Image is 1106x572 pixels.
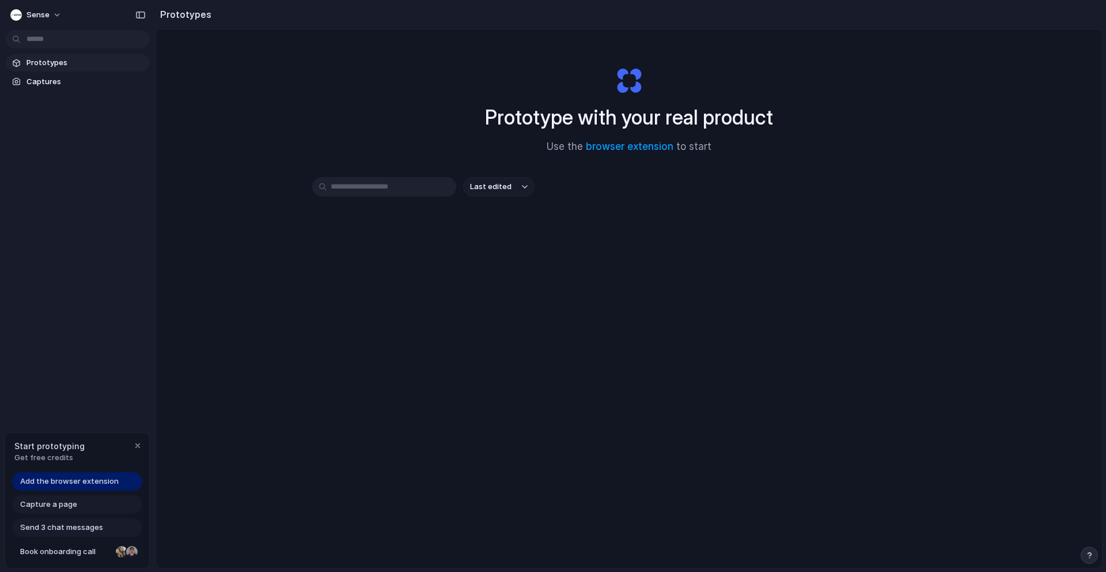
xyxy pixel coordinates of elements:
span: Book onboarding call [20,546,111,558]
a: Captures [6,73,150,91]
div: Nicole Kubica [115,545,128,559]
span: Last edited [470,181,512,193]
span: Send 3 chat messages [20,522,103,533]
a: browser extension [586,141,673,152]
div: Christian Iacullo [125,545,139,559]
h2: Prototypes [156,7,211,21]
span: Captures [26,76,145,88]
a: Book onboarding call [12,543,142,561]
button: Last edited [463,177,535,197]
button: Sense [6,6,67,24]
span: Capture a page [20,499,77,510]
span: Start prototyping [14,440,85,452]
a: Prototypes [6,54,150,71]
span: Use the to start [547,140,711,155]
span: Prototypes [26,57,145,69]
span: Add the browser extension [20,476,119,487]
h1: Prototype with your real product [485,102,773,133]
span: Get free credits [14,452,85,464]
a: Add the browser extension [12,472,142,491]
span: Sense [26,9,50,21]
